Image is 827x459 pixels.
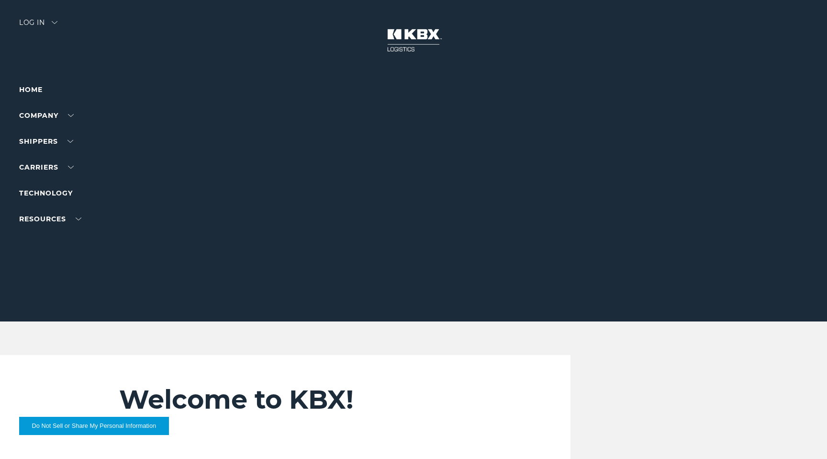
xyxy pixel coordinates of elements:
a: RESOURCES [19,215,81,223]
img: kbx logo [378,19,449,61]
a: Home [19,85,43,94]
h2: Welcome to KBX! [119,384,492,415]
a: Carriers [19,163,74,172]
button: Do Not Sell or Share My Personal Information [19,417,169,435]
a: SHIPPERS [19,137,73,146]
a: Company [19,111,74,120]
a: Technology [19,189,73,197]
div: Log in [19,19,57,33]
img: arrow [52,21,57,24]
